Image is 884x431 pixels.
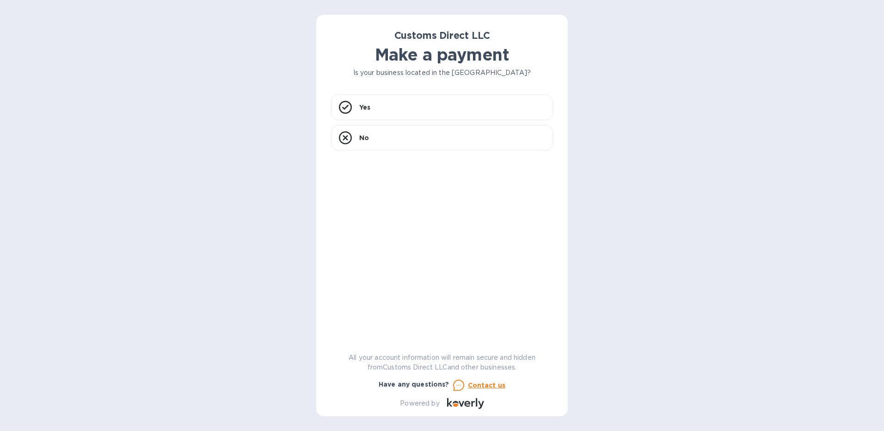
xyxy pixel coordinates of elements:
h1: Make a payment [331,45,553,64]
u: Contact us [468,382,506,389]
p: No [359,133,369,142]
p: Powered by [400,399,439,408]
p: Yes [359,103,370,112]
b: Customs Direct LLC [394,30,490,41]
p: Is your business located in the [GEOGRAPHIC_DATA]? [331,68,553,78]
b: Have any questions? [379,381,449,388]
p: All your account information will remain secure and hidden from Customs Direct LLC and other busi... [331,353,553,372]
